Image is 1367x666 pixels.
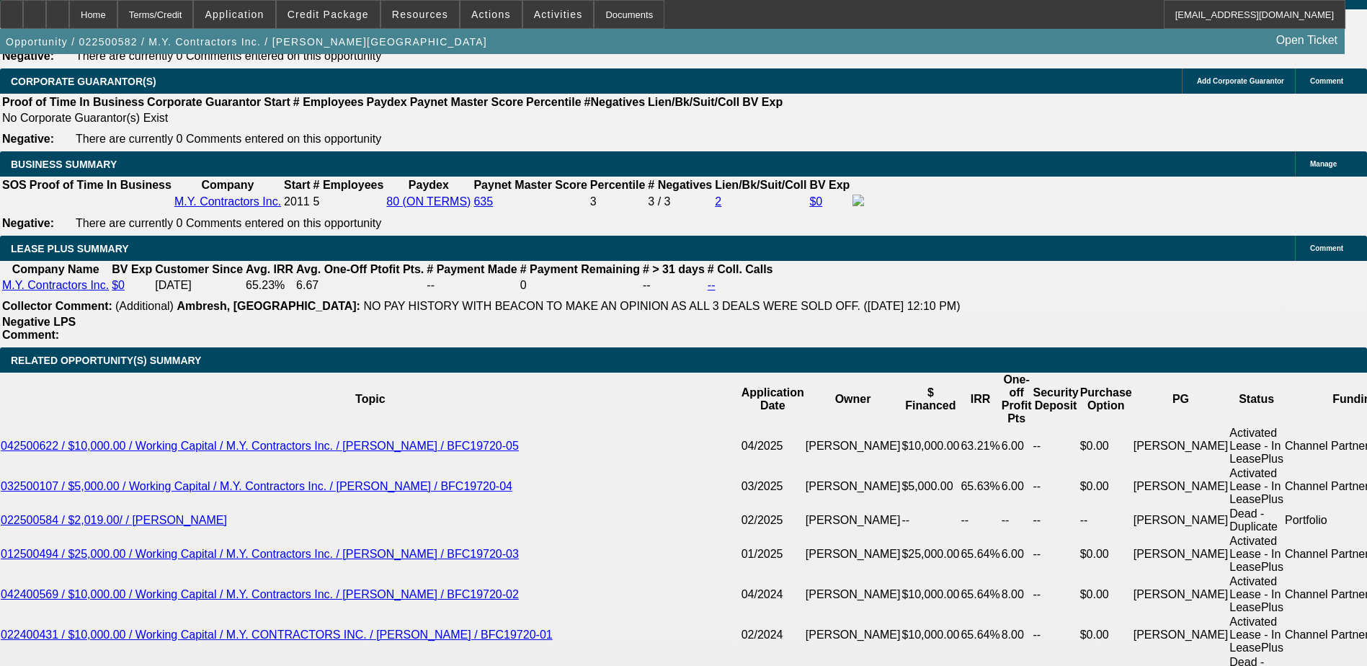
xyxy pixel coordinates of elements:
td: $5,000.00 [901,466,960,507]
a: 80 (ON TERMS) [386,195,471,208]
span: Actions [471,9,511,20]
td: $0.00 [1079,426,1133,466]
b: BV Exp [112,263,152,275]
a: $0 [112,279,125,291]
th: Proof of Time In Business [1,95,145,110]
td: [PERSON_NAME] [805,466,901,507]
td: [PERSON_NAME] [1133,615,1229,655]
th: One-off Profit Pts [1001,373,1033,426]
td: 65.63% [960,466,1000,507]
td: -- [901,507,960,534]
td: Activated Lease - In LeasePlus [1229,426,1284,466]
td: $0.00 [1079,574,1133,615]
th: IRR [960,373,1000,426]
a: 2 [715,195,721,208]
td: 02/2024 [741,615,805,655]
a: 042500622 / $10,000.00 / Working Capital / M.Y. Contractors Inc. / [PERSON_NAME] / BFC19720-05 [1,440,519,452]
b: Paydex [409,179,449,191]
span: CORPORATE GUARANTOR(S) [11,76,156,87]
td: [PERSON_NAME] [805,615,901,655]
b: Ambresh, [GEOGRAPHIC_DATA]: [177,300,360,312]
button: Application [194,1,275,28]
td: $10,000.00 [901,426,960,466]
td: [PERSON_NAME] [805,426,901,466]
b: # Employees [293,96,364,108]
b: Paynet Master Score [410,96,523,108]
td: -- [426,278,517,293]
td: $0.00 [1079,615,1133,655]
a: M.Y. Contractors Inc. [2,279,109,291]
b: Company [202,179,254,191]
td: [PERSON_NAME] [1133,426,1229,466]
td: 8.00 [1001,615,1033,655]
span: Manage [1310,160,1337,168]
span: Application [205,9,264,20]
th: Owner [805,373,901,426]
span: Credit Package [288,9,369,20]
a: 012500494 / $25,000.00 / Working Capital / M.Y. Contractors Inc. / [PERSON_NAME] / BFC19720-03 [1,548,519,560]
td: 02/2025 [741,507,805,534]
td: 0 [520,278,641,293]
span: Opportunity / 022500582 / M.Y. Contractors Inc. / [PERSON_NAME][GEOGRAPHIC_DATA] [6,36,487,48]
td: [PERSON_NAME] [1133,574,1229,615]
span: BUSINESS SUMMARY [11,159,117,170]
span: NO PAY HISTORY WITH BEACON TO MAKE AN OPINION AS ALL 3 DEALS WERE SOLD OFF. ([DATE] 12:10 PM) [363,300,960,312]
td: 65.64% [960,534,1000,574]
td: 8.00 [1001,574,1033,615]
td: [PERSON_NAME] [805,534,901,574]
td: [PERSON_NAME] [1133,466,1229,507]
span: (Additional) [115,300,174,312]
b: Negative: [2,217,54,229]
th: Purchase Option [1079,373,1133,426]
td: 65.64% [960,574,1000,615]
td: Activated Lease - In LeasePlus [1229,615,1284,655]
td: [PERSON_NAME] [805,507,901,534]
button: Actions [460,1,522,28]
b: Avg. IRR [246,263,293,275]
td: No Corporate Guarantor(s) Exist [1,111,789,125]
b: #Negatives [584,96,646,108]
td: -- [642,278,705,293]
td: -- [1033,574,1079,615]
td: $0.00 [1079,466,1133,507]
b: Percentile [526,96,581,108]
td: Activated Lease - In LeasePlus [1229,534,1284,574]
td: 01/2025 [741,534,805,574]
td: 04/2025 [741,426,805,466]
b: Negative LPS Comment: [2,316,76,341]
span: LEASE PLUS SUMMARY [11,243,129,254]
b: Start [284,179,310,191]
span: Comment [1310,77,1343,85]
a: Open Ticket [1270,28,1343,53]
span: Activities [534,9,583,20]
b: Paydex [367,96,407,108]
th: Application Date [741,373,805,426]
b: Avg. One-Off Ptofit Pts. [296,263,424,275]
th: Proof of Time In Business [29,178,172,192]
a: 635 [473,195,493,208]
th: Security Deposit [1033,373,1079,426]
td: -- [960,507,1000,534]
span: Comment [1310,244,1343,252]
td: Activated Lease - In LeasePlus [1229,574,1284,615]
b: BV Exp [809,179,850,191]
b: Lien/Bk/Suit/Coll [715,179,806,191]
th: Status [1229,373,1284,426]
button: Credit Package [277,1,380,28]
td: $10,000.00 [901,574,960,615]
button: Resources [381,1,459,28]
th: PG [1133,373,1229,426]
b: Negative: [2,133,54,145]
td: -- [1033,534,1079,574]
td: Dead - Duplicate [1229,507,1284,534]
div: 3 [590,195,645,208]
div: 3 / 3 [648,195,712,208]
td: [DATE] [154,278,244,293]
b: Collector Comment: [2,300,112,312]
span: There are currently 0 Comments entered on this opportunity [76,217,381,229]
td: 6.00 [1001,466,1033,507]
td: [PERSON_NAME] [1133,534,1229,574]
b: # > 31 days [643,263,705,275]
span: Resources [392,9,448,20]
a: 042400569 / $10,000.00 / Working Capital / M.Y. Contractors Inc. / [PERSON_NAME] / BFC19720-02 [1,588,519,600]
